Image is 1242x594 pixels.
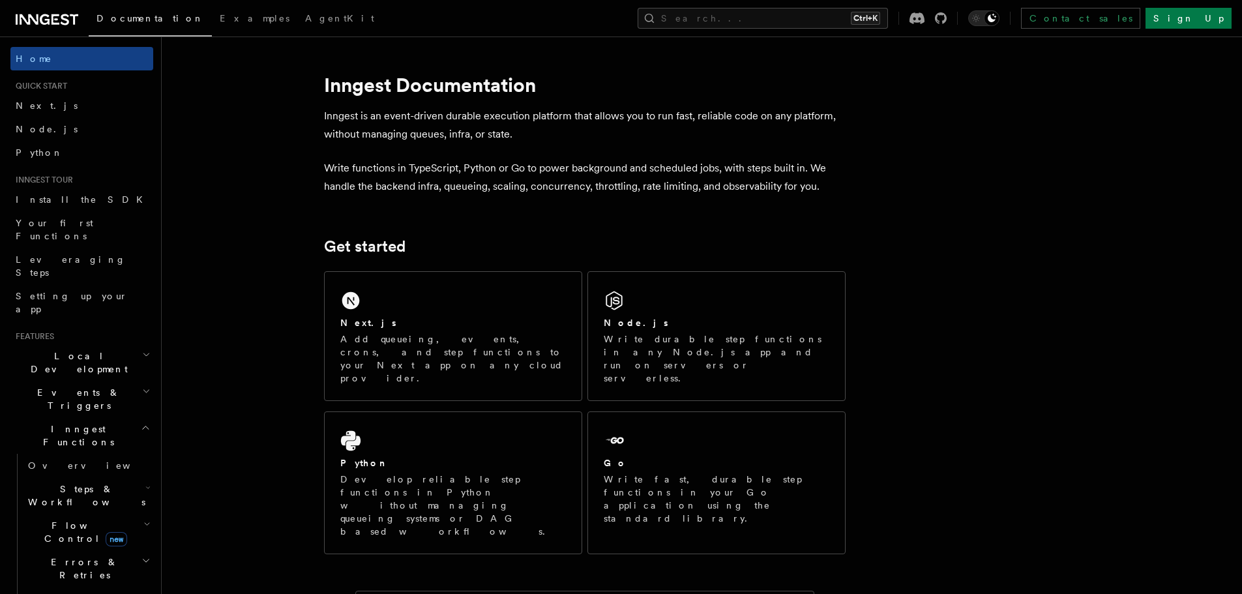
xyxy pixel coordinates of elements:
[340,456,389,469] h2: Python
[324,237,406,256] a: Get started
[324,159,846,196] p: Write functions in TypeScript, Python or Go to power background and scheduled jobs, with steps bu...
[10,211,153,248] a: Your first Functions
[324,411,582,554] a: PythonDevelop reliable step functions in Python without managing queueing systems or DAG based wo...
[604,333,829,385] p: Write durable step functions in any Node.js app and run on servers or serverless.
[305,13,374,23] span: AgentKit
[604,473,829,525] p: Write fast, durable step functions in your Go application using the standard library.
[968,10,999,26] button: Toggle dark mode
[16,100,78,111] span: Next.js
[10,284,153,321] a: Setting up your app
[10,188,153,211] a: Install the SDK
[16,147,63,158] span: Python
[1021,8,1140,29] a: Contact sales
[16,291,128,314] span: Setting up your app
[23,519,143,545] span: Flow Control
[16,124,78,134] span: Node.js
[604,456,627,469] h2: Go
[340,473,566,538] p: Develop reliable step functions in Python without managing queueing systems or DAG based workflows.
[23,477,153,514] button: Steps & Workflows
[10,331,54,342] span: Features
[297,4,382,35] a: AgentKit
[23,483,145,509] span: Steps & Workflows
[324,107,846,143] p: Inngest is an event-driven durable execution platform that allows you to run fast, reliable code ...
[89,4,212,37] a: Documentation
[10,248,153,284] a: Leveraging Steps
[23,556,141,582] span: Errors & Retries
[851,12,880,25] kbd: Ctrl+K
[10,81,67,91] span: Quick start
[16,218,93,241] span: Your first Functions
[587,271,846,401] a: Node.jsWrite durable step functions in any Node.js app and run on servers or serverless.
[220,13,289,23] span: Examples
[10,344,153,381] button: Local Development
[16,194,151,205] span: Install the SDK
[340,316,396,329] h2: Next.js
[324,73,846,97] h1: Inngest Documentation
[587,411,846,554] a: GoWrite fast, durable step functions in your Go application using the standard library.
[10,386,142,412] span: Events & Triggers
[106,532,127,546] span: new
[16,254,126,278] span: Leveraging Steps
[604,316,668,329] h2: Node.js
[96,13,204,23] span: Documentation
[1146,8,1232,29] a: Sign Up
[10,141,153,164] a: Python
[16,52,52,65] span: Home
[10,381,153,417] button: Events & Triggers
[10,175,73,185] span: Inngest tour
[10,423,141,449] span: Inngest Functions
[23,454,153,477] a: Overview
[10,47,153,70] a: Home
[340,333,566,385] p: Add queueing, events, crons, and step functions to your Next app on any cloud provider.
[23,550,153,587] button: Errors & Retries
[324,271,582,401] a: Next.jsAdd queueing, events, crons, and step functions to your Next app on any cloud provider.
[212,4,297,35] a: Examples
[10,117,153,141] a: Node.js
[10,349,142,376] span: Local Development
[638,8,888,29] button: Search...Ctrl+K
[28,460,162,471] span: Overview
[10,417,153,454] button: Inngest Functions
[23,514,153,550] button: Flow Controlnew
[10,94,153,117] a: Next.js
